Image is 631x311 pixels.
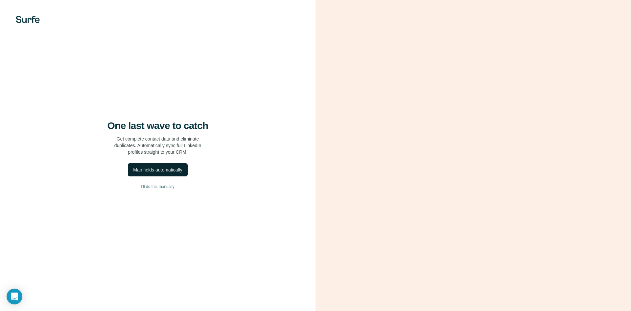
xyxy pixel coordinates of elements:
[7,289,22,304] div: Open Intercom Messenger
[141,184,174,190] span: I’ll do this manually
[13,182,302,192] button: I’ll do this manually
[133,167,182,173] div: Map fields automatically
[16,16,40,23] img: Surfe's logo
[128,163,187,176] button: Map fields automatically
[107,120,208,132] h4: One last wave to catch
[114,136,201,155] p: Get complete contact data and eliminate duplicates. Automatically sync full LinkedIn profiles str...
